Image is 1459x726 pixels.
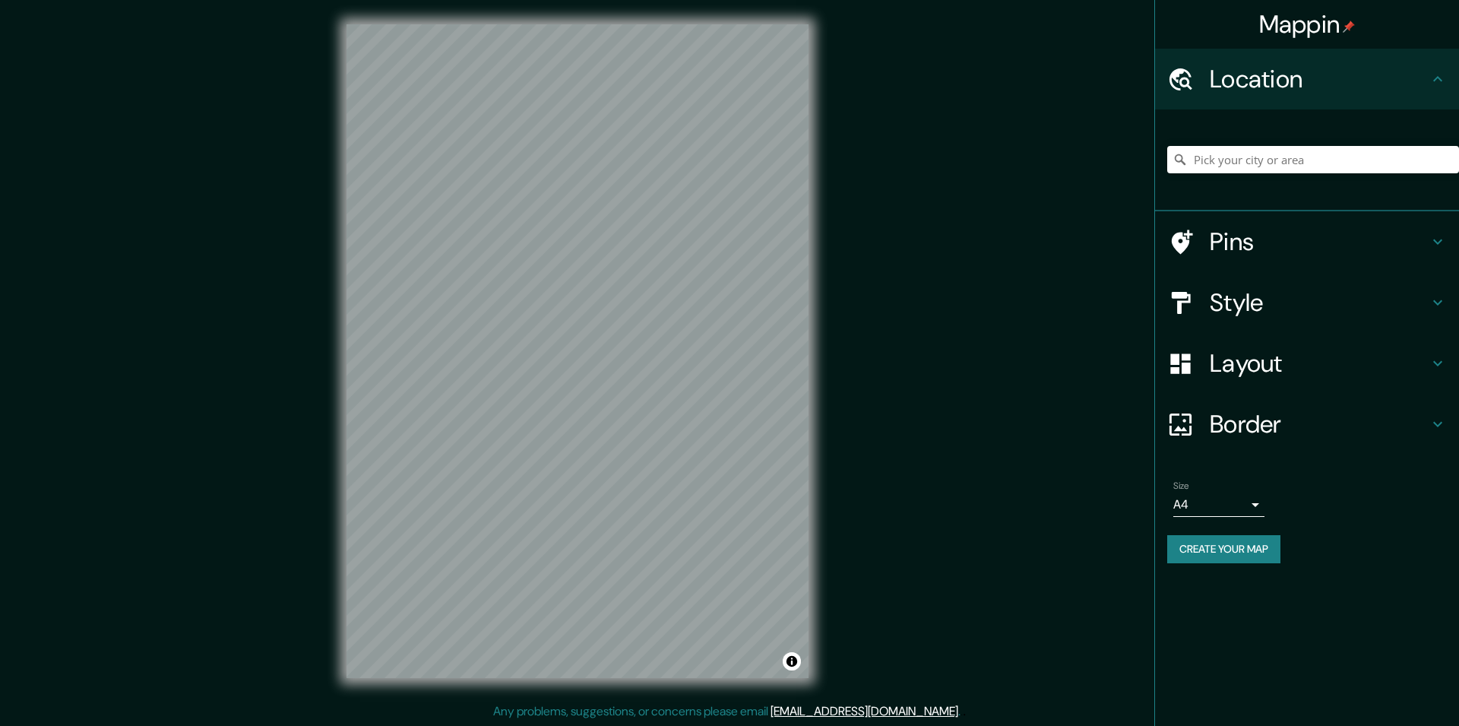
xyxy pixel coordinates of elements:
[1155,272,1459,333] div: Style
[961,702,963,721] div: .
[1155,49,1459,109] div: Location
[1173,480,1189,493] label: Size
[1259,9,1356,40] h4: Mappin
[1210,227,1429,257] h4: Pins
[1210,409,1429,439] h4: Border
[1167,535,1280,563] button: Create your map
[1155,211,1459,272] div: Pins
[1155,394,1459,455] div: Border
[1210,348,1429,379] h4: Layout
[1155,333,1459,394] div: Layout
[1210,64,1429,94] h4: Location
[347,24,809,678] canvas: Map
[1324,667,1442,709] iframe: Help widget launcher
[783,652,801,671] button: Toggle attribution
[1210,287,1429,318] h4: Style
[1167,146,1459,173] input: Pick your city or area
[1343,21,1355,33] img: pin-icon.png
[493,702,961,721] p: Any problems, suggestions, or concerns please email .
[963,702,966,721] div: .
[1173,493,1264,517] div: A4
[771,703,958,719] a: [EMAIL_ADDRESS][DOMAIN_NAME]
